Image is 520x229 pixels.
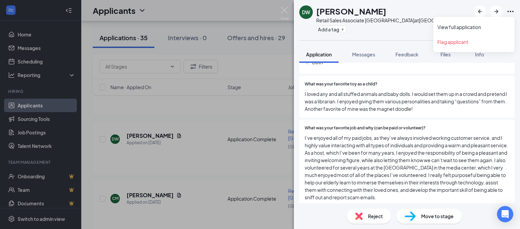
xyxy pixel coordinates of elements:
a: View full application [437,24,511,30]
button: PlusAdd a tag [316,26,346,33]
svg: Plus [341,27,345,31]
svg: ArrowRight [492,7,500,16]
span: Messages [352,51,375,57]
span: What was your favorite job and why (can be paid or volunteer)? [305,125,426,131]
span: What was your favorite toy as a child? [305,81,377,87]
span: Reject [368,212,383,220]
button: ArrowRight [490,5,502,18]
h1: [PERSON_NAME] [316,5,386,17]
span: Feedback [395,51,418,57]
div: Retail Sales Associate [GEOGRAPHIC_DATA] at [GEOGRAPHIC_DATA] [316,17,468,24]
div: Open Intercom Messenger [497,206,513,222]
span: Files [440,51,451,57]
span: Info [475,51,484,57]
div: DW [302,9,310,16]
svg: Ellipses [506,7,515,16]
span: Move to stage [421,212,454,220]
span: I’ve enjoyed all of my paid jobs, as they’ve always involved working customer service, and I high... [305,134,509,201]
span: Application [306,51,332,57]
button: ArrowLeftNew [474,5,486,18]
span: I loved any and all stuffed animals and baby dolls. I would set them up in a crowd and pretend I ... [305,90,509,112]
svg: ArrowLeftNew [476,7,484,16]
